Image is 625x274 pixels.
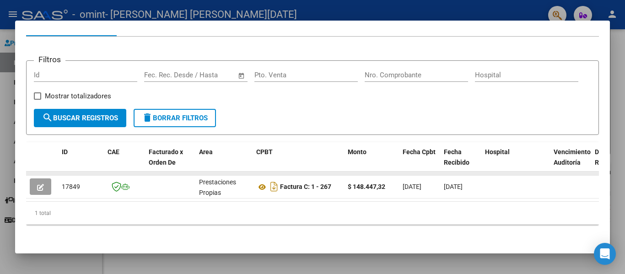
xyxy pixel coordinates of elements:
input: End date [182,71,226,79]
mat-icon: delete [142,112,153,123]
datatable-header-cell: Vencimiento Auditoría [550,142,591,183]
span: Borrar Filtros [142,114,208,122]
button: Open calendar [237,70,247,81]
mat-icon: search [42,112,53,123]
span: Vencimiento Auditoría [554,148,591,166]
span: CAE [108,148,119,156]
datatable-header-cell: Fecha Recibido [440,142,481,183]
datatable-header-cell: Fecha Cpbt [399,142,440,183]
span: Area [199,148,213,156]
span: CPBT [256,148,273,156]
strong: Factura C: 1 - 267 [280,183,331,191]
span: [DATE] [403,183,421,190]
i: Descargar documento [268,179,280,194]
datatable-header-cell: Facturado x Orden De [145,142,195,183]
datatable-header-cell: Monto [344,142,399,183]
button: Borrar Filtros [134,109,216,127]
datatable-header-cell: Area [195,142,253,183]
span: Monto [348,148,366,156]
h3: Filtros [34,54,65,65]
span: Fecha Cpbt [403,148,436,156]
span: Fecha Recibido [444,148,469,166]
span: Buscar Registros [42,114,118,122]
span: Hospital [485,148,510,156]
span: [DATE] [444,183,463,190]
div: 1 total [26,202,599,225]
div: Open Intercom Messenger [594,243,616,265]
span: Prestaciones Propias [199,178,236,196]
span: Mostrar totalizadores [45,91,111,102]
datatable-header-cell: CAE [104,142,145,183]
datatable-header-cell: CPBT [253,142,344,183]
span: Facturado x Orden De [149,148,183,166]
datatable-header-cell: Hospital [481,142,550,183]
strong: $ 148.447,32 [348,183,385,190]
span: 17849 [62,183,80,190]
input: Start date [144,71,174,79]
span: ID [62,148,68,156]
datatable-header-cell: ID [58,142,104,183]
button: Buscar Registros [34,109,126,127]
